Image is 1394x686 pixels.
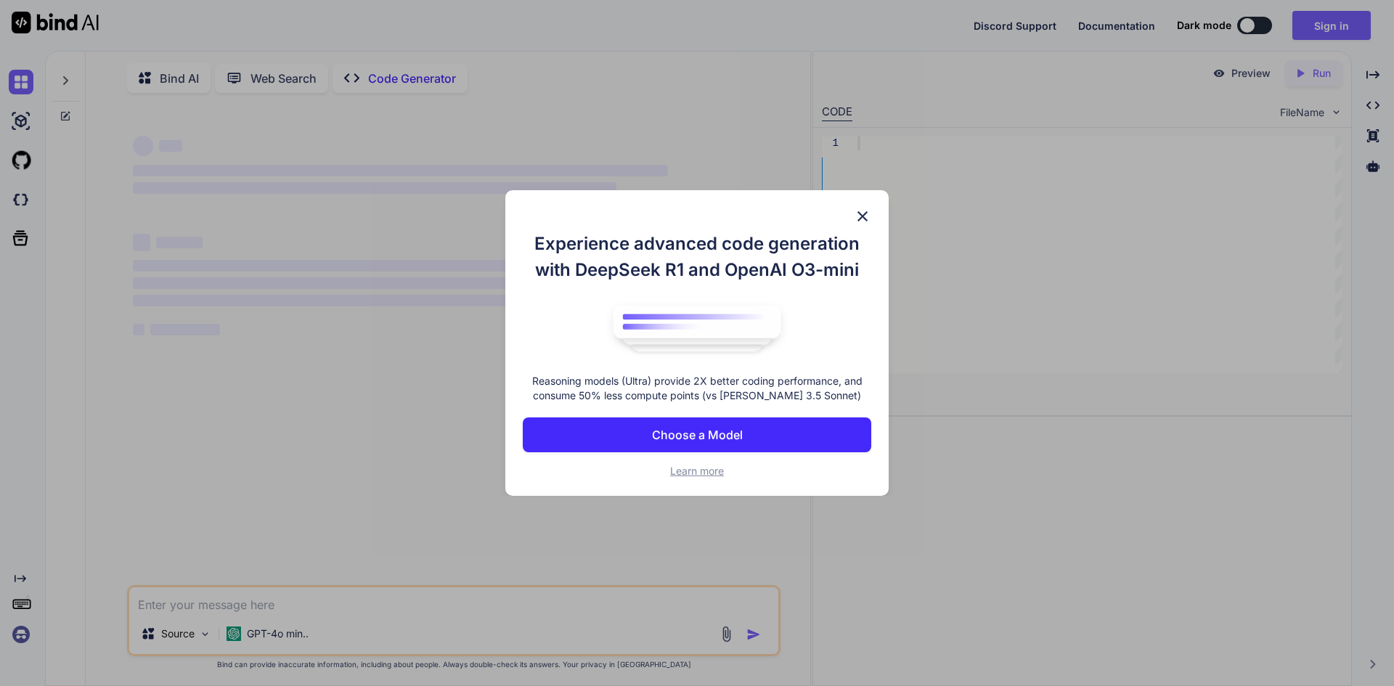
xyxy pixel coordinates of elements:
h1: Experience advanced code generation with DeepSeek R1 and OpenAI O3-mini [523,231,871,283]
p: Choose a Model [652,426,743,444]
p: Reasoning models (Ultra) provide 2X better coding performance, and consume 50% less compute point... [523,374,871,403]
img: close [854,208,871,225]
span: Learn more [670,465,724,477]
button: Choose a Model [523,417,871,452]
img: bind logo [603,298,791,360]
